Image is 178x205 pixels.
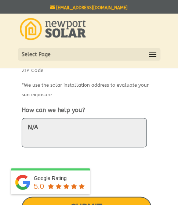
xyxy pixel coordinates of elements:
[22,66,147,75] label: ZIP Code
[22,79,151,100] div: *We use the solar installation address to evaluate your sun exposure
[22,156,133,185] iframe: reCAPTCHA
[22,107,85,114] label: How can we help you?
[34,175,86,182] div: Google Rating
[20,18,86,40] img: Newport Solar | Solar Energy Optimized.
[34,182,44,190] span: 5.0
[22,50,51,59] span: Select Page
[50,5,128,10] a: [EMAIL_ADDRESS][DOMAIN_NAME]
